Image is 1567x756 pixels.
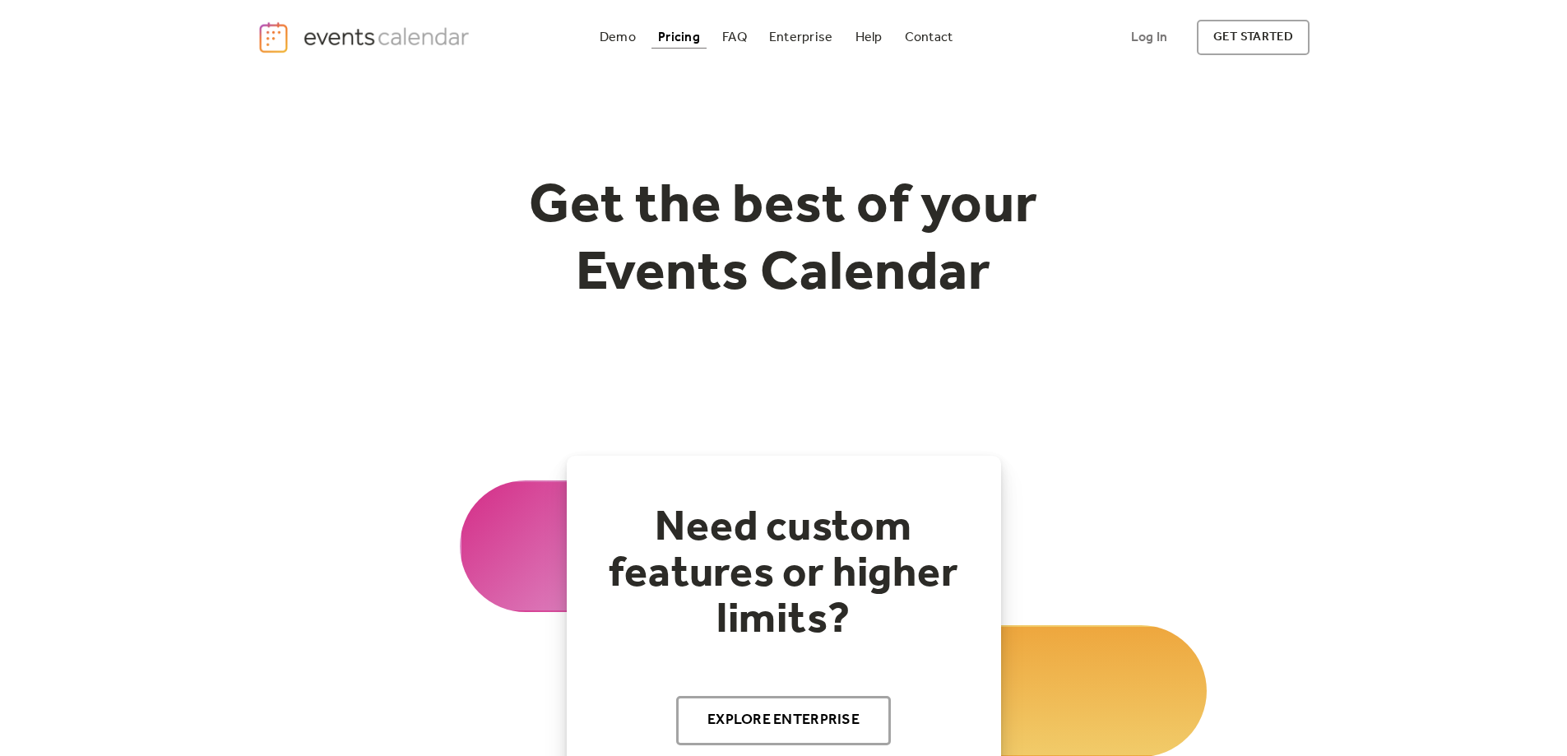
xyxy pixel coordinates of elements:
[722,33,747,42] div: FAQ
[763,26,839,49] a: Enterprise
[1115,20,1184,55] a: Log In
[898,26,960,49] a: Contact
[600,33,636,42] div: Demo
[1197,20,1310,55] a: get started
[849,26,889,49] a: Help
[593,26,642,49] a: Demo
[905,33,953,42] div: Contact
[716,26,753,49] a: FAQ
[651,26,707,49] a: Pricing
[468,174,1100,308] h1: Get the best of your Events Calendar
[600,505,968,643] h2: Need custom features or higher limits?
[855,33,883,42] div: Help
[658,33,700,42] div: Pricing
[769,33,832,42] div: Enterprise
[676,696,891,745] a: Explore Enterprise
